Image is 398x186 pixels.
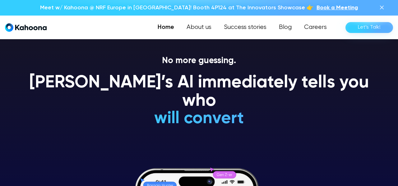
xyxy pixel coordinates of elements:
[180,21,218,34] a: About us
[22,74,376,111] h1: [PERSON_NAME]’s AI immediately tells you who
[5,23,47,32] a: home
[40,4,313,12] p: Meet w/ Kahoona @ NRF Europe in [GEOGRAPHIC_DATA]! Booth 4P124 at The Innovators Showcase 👉
[358,22,381,32] div: Let’s Talk!
[273,21,298,34] a: Blog
[317,4,358,12] a: Book a Meeting
[22,56,376,66] p: No more guessing.
[217,173,232,176] g: Gen Z-er
[298,21,333,34] a: Careers
[218,21,273,34] a: Success stories
[345,22,393,33] a: Let’s Talk!
[108,109,291,128] h1: will convert
[151,21,180,34] a: Home
[317,5,358,11] span: Book a Meeting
